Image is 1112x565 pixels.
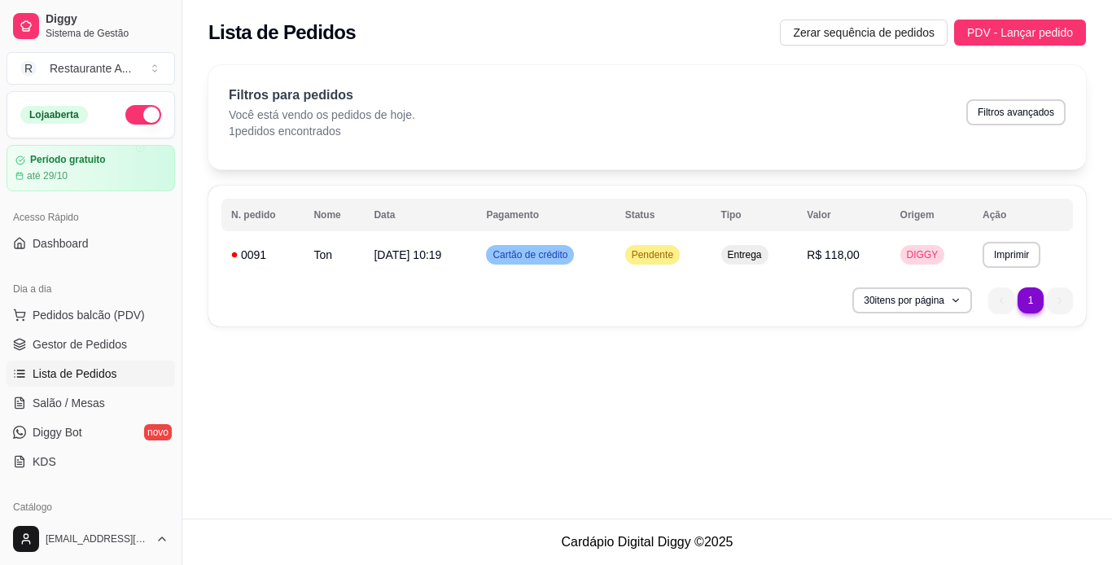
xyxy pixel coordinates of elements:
[229,85,415,105] p: Filtros para pedidos
[125,105,161,125] button: Alterar Status
[980,279,1081,322] nav: pagination navigation
[33,453,56,470] span: KDS
[46,27,169,40] span: Sistema de Gestão
[33,395,105,411] span: Salão / Mesas
[30,154,106,166] article: Período gratuito
[229,123,415,139] p: 1 pedidos encontrados
[20,60,37,77] span: R
[33,366,117,382] span: Lista de Pedidos
[33,424,82,440] span: Diggy Bot
[725,248,765,261] span: Entrega
[7,145,175,191] a: Período gratuitoaté 29/10
[7,331,175,357] a: Gestor de Pedidos
[27,169,68,182] article: até 29/10
[711,199,798,231] th: Tipo
[7,519,175,558] button: [EMAIL_ADDRESS][DOMAIN_NAME]
[966,99,1066,125] button: Filtros avançados
[489,248,571,261] span: Cartão de crédito
[7,449,175,475] a: KDS
[7,230,175,256] a: Dashboard
[983,242,1040,268] button: Imprimir
[231,247,294,263] div: 0091
[364,199,476,231] th: Data
[852,287,972,313] button: 30itens por página
[7,419,175,445] a: Diggy Botnovo
[793,24,935,42] span: Zerar sequência de pedidos
[797,199,890,231] th: Valor
[628,248,676,261] span: Pendente
[476,199,615,231] th: Pagamento
[33,307,145,323] span: Pedidos balcão (PDV)
[1018,287,1044,313] li: pagination item 1 active
[904,248,942,261] span: DIGGY
[7,361,175,387] a: Lista de Pedidos
[46,532,149,545] span: [EMAIL_ADDRESS][DOMAIN_NAME]
[891,199,973,231] th: Origem
[33,336,127,353] span: Gestor de Pedidos
[374,248,441,261] span: [DATE] 10:19
[7,276,175,302] div: Dia a dia
[973,199,1073,231] th: Ação
[46,12,169,27] span: Diggy
[7,390,175,416] a: Salão / Mesas
[954,20,1086,46] button: PDV - Lançar pedido
[780,20,948,46] button: Zerar sequência de pedidos
[20,106,88,124] div: Loja aberta
[182,519,1112,565] footer: Cardápio Digital Diggy © 2025
[7,52,175,85] button: Select a team
[7,494,175,520] div: Catálogo
[304,235,364,274] td: Ton
[807,248,860,261] span: R$ 118,00
[221,199,304,231] th: N. pedido
[7,204,175,230] div: Acesso Rápido
[229,107,415,123] p: Você está vendo os pedidos de hoje.
[50,60,131,77] div: Restaurante A ...
[208,20,356,46] h2: Lista de Pedidos
[7,302,175,328] button: Pedidos balcão (PDV)
[967,24,1073,42] span: PDV - Lançar pedido
[615,199,711,231] th: Status
[304,199,364,231] th: Nome
[33,235,89,252] span: Dashboard
[7,7,175,46] a: DiggySistema de Gestão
